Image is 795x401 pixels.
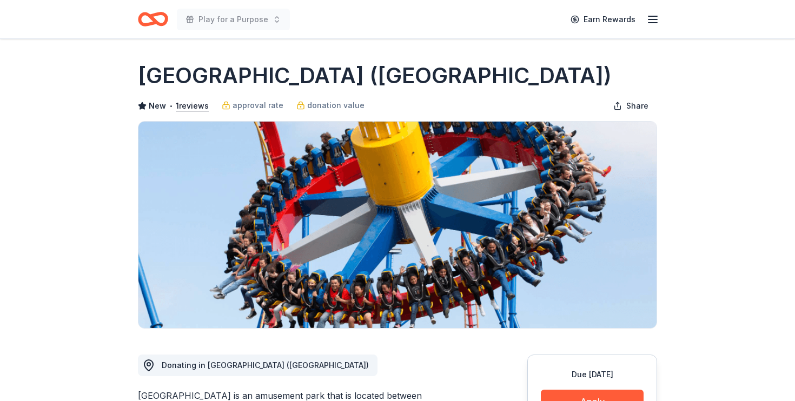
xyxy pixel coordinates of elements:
a: Earn Rewards [564,10,642,29]
button: 1reviews [176,99,209,112]
span: New [149,99,166,112]
span: Play for a Purpose [198,13,268,26]
span: approval rate [233,99,283,112]
img: Image for Six Flags Discovery Kingdom (Vallejo) [138,122,657,328]
a: donation value [296,99,365,112]
button: Share [605,95,657,117]
span: Donating in [GEOGRAPHIC_DATA] ([GEOGRAPHIC_DATA]) [162,360,369,370]
a: Home [138,6,168,32]
span: • [169,102,173,110]
div: Due [DATE] [541,368,644,381]
span: donation value [307,99,365,112]
h1: [GEOGRAPHIC_DATA] ([GEOGRAPHIC_DATA]) [138,61,612,91]
button: Play for a Purpose [177,9,290,30]
a: approval rate [222,99,283,112]
span: Share [626,99,648,112]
